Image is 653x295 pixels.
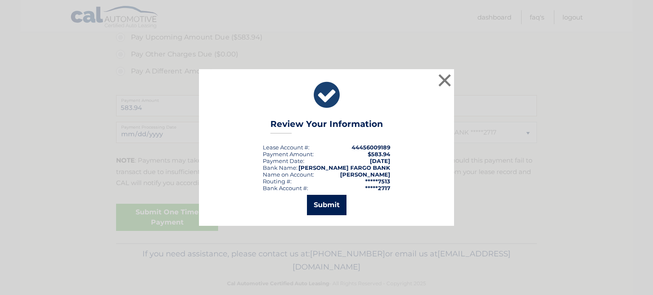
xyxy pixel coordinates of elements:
[352,144,390,151] strong: 44456009189
[263,157,303,164] span: Payment Date
[263,178,292,185] div: Routing #:
[263,151,314,157] div: Payment Amount:
[263,164,298,171] div: Bank Name:
[436,72,453,89] button: ×
[263,157,304,164] div: :
[368,151,390,157] span: $583.94
[340,171,390,178] strong: [PERSON_NAME]
[298,164,390,171] strong: [PERSON_NAME] FARGO BANK
[263,185,308,191] div: Bank Account #:
[270,119,383,134] h3: Review Your Information
[263,144,309,151] div: Lease Account #:
[370,157,390,164] span: [DATE]
[263,171,314,178] div: Name on Account:
[307,195,346,215] button: Submit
